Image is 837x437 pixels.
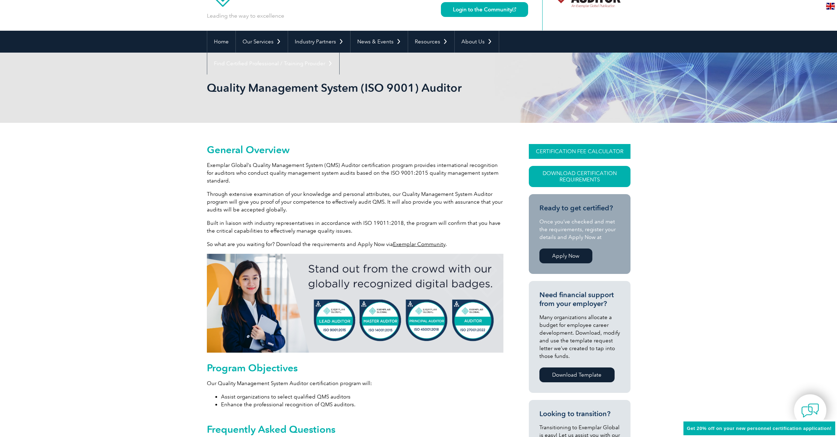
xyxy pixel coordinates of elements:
[687,426,832,431] span: Get 20% off on your new personnel certification application!
[288,31,350,53] a: Industry Partners
[207,81,478,95] h1: Quality Management System (ISO 9001) Auditor
[207,424,503,435] h2: Frequently Asked Questions
[539,291,620,308] h3: Need financial support from your employer?
[207,362,503,373] h2: Program Objectives
[539,313,620,360] p: Many organizations allocate a budget for employee career development. Download, modify and use th...
[455,31,499,53] a: About Us
[826,3,835,10] img: en
[393,241,446,247] a: Exemplar Community
[801,402,819,419] img: contact-chat.png
[207,53,339,74] a: Find Certified Professional / Training Provider
[441,2,528,17] a: Login to the Community
[207,31,235,53] a: Home
[207,254,503,353] img: badges
[221,401,503,408] li: Enhance the professional recognition of QMS auditors.
[207,240,503,248] p: So what are you waiting for? Download the requirements and Apply Now via .
[529,144,630,159] a: CERTIFICATION FEE CALCULATOR
[207,190,503,214] p: Through extensive examination of your knowledge and personal attributes, our Quality Management S...
[529,166,630,187] a: Download Certification Requirements
[539,249,592,263] a: Apply Now
[221,393,503,401] li: Assist organizations to select qualified QMS auditors
[539,204,620,212] h3: Ready to get certified?
[207,144,503,155] h2: General Overview
[207,219,503,235] p: Built in liaison with industry representatives in accordance with ISO 19011:2018, the program wil...
[207,161,503,185] p: Exemplar Global’s Quality Management System (QMS) Auditor certification program provides internat...
[512,7,516,11] img: open_square.png
[408,31,454,53] a: Resources
[539,367,615,382] a: Download Template
[207,12,284,20] p: Leading the way to excellence
[236,31,288,53] a: Our Services
[539,218,620,241] p: Once you’ve checked and met the requirements, register your details and Apply Now at
[207,379,503,387] p: Our Quality Management System Auditor certification program will:
[539,409,620,418] h3: Looking to transition?
[351,31,408,53] a: News & Events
